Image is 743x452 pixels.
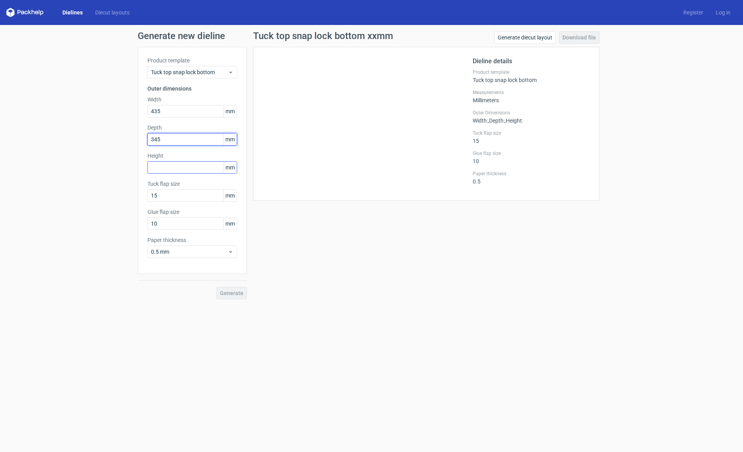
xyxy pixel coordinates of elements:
label: Product template [147,57,237,64]
a: Generate diecut layout [494,31,556,44]
div: Tuck top snap lock bottom [473,69,590,83]
span: , Height : [505,117,523,124]
span: mm [223,190,237,201]
label: Depth [147,124,237,132]
div: Millimeters [473,89,590,103]
span: 0.5 mm [151,248,228,256]
span: mm [223,133,237,145]
span: mm [223,105,237,117]
a: Register [677,9,709,16]
span: mm [223,162,237,173]
a: Dielines [56,9,89,16]
label: Paper thickness [473,171,590,177]
div: 10 [473,150,590,164]
span: Tuck top snap lock bottom [151,68,228,76]
label: Product template [473,69,590,75]
a: Log in [709,9,737,16]
span: , Depth : [488,117,505,124]
label: Measurements [473,89,590,96]
span: Width : [473,117,488,124]
label: Width [147,96,237,103]
span: mm [223,218,237,230]
label: Tuck flap size [147,180,237,188]
h2: Dieline details [473,57,590,66]
div: 15 [473,130,590,144]
div: 0.5 [473,171,590,185]
label: Glue flap size [147,208,237,216]
h1: Generate new dieline [138,31,606,41]
a: Diecut layouts [89,9,136,16]
h3: Outer dimensions [147,85,237,93]
label: Outer Dimensions [473,110,590,116]
label: Tuck flap size [473,130,590,136]
label: Paper thickness [147,236,237,244]
label: Glue flap size [473,150,590,157]
label: Height [147,152,237,160]
h1: Tuck top snap lock bottom xxmm [253,31,393,41]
